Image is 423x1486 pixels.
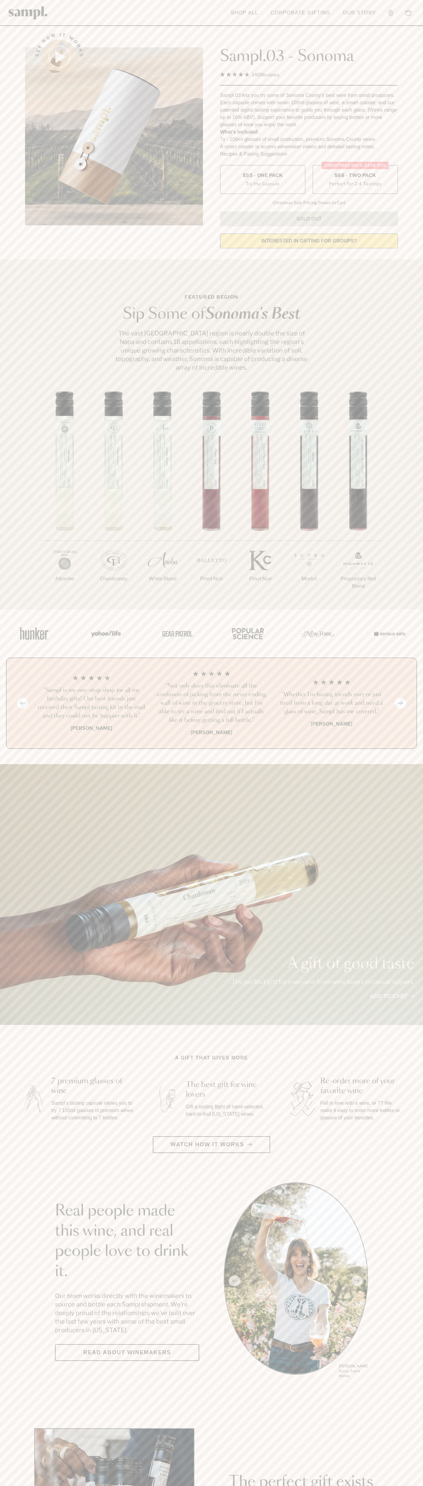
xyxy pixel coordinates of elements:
li: 6 / 7 [285,391,334,602]
p: Proprietary Red Blend [334,575,383,590]
small: Try the Capsule [246,180,280,187]
img: Sampl.03 - Sonoma [25,47,203,225]
button: Next slide [395,698,406,708]
p: Fall in love with a wine, or 7? We make it easy to order more bottles or glasses of your favorites. [320,1100,403,1122]
li: 2 / 7 [89,391,138,602]
li: 4 / 7 [187,391,236,602]
span: $55 - One Pack [243,172,283,179]
h3: Re-order more of your favorite wine [320,1076,403,1096]
p: [PERSON_NAME] Sutro, Sutro Wines [339,1364,368,1378]
div: 140Reviews [220,71,279,79]
a: Add to cart [370,992,414,1000]
button: Previous slide [17,698,28,708]
li: 7 / 7 [334,391,383,609]
img: Artboard_4_28b4d326-c26e-48f9-9c80-911f17d6414e_x450.png [229,620,265,647]
li: 3 / 7 [138,391,187,602]
li: 1 / 7 [40,391,89,602]
span: 140 [252,72,260,78]
strong: What’s Included: [220,129,259,135]
p: White Blend [138,575,187,582]
a: interested in gifting for groups? [220,234,398,248]
img: Artboard_5_7fdae55a-36fd-43f7-8bfd-f74a06a2878e_x450.png [158,620,194,647]
div: slide 1 [224,1182,368,1379]
p: Chardonnay [89,575,138,582]
li: Christmas Sale Pricing Shown In Cart [270,200,348,205]
em: Sonoma's Best [205,307,300,322]
b: [PERSON_NAME] [191,730,232,735]
a: Read about Winemakers [55,1344,199,1361]
h2: A gift that gives more [175,1054,248,1062]
li: 1 / 4 [36,670,147,736]
ul: carousel [224,1182,368,1379]
h3: “Not only does this eliminate all the confusion of picking from the never ending wall of wine in ... [156,682,267,725]
img: Artboard_3_0b291449-6e8c-4d07-b2c2-3f3601a19cd1_x450.png [300,620,336,647]
h2: Real people made this wine, and real people love to drink it. [55,1201,199,1282]
button: Watch how it works [153,1136,270,1153]
h3: The best gift for wine lovers [186,1080,269,1100]
img: Artboard_6_04f9a106-072f-468a-bdd7-f11783b05722_x450.png [87,620,123,647]
b: [PERSON_NAME] [71,725,112,731]
div: Sampl.03 lets you try some of Sonoma County's best wine from small producers. Each capsule comes ... [220,92,398,128]
p: Gift a tasting flight of hand-selected, hard-to-find [US_STATE] wines. [186,1103,269,1118]
p: Our team works directly with the winemakers to source and bottle each Sampl shipment. We’re deepl... [55,1292,199,1334]
p: Merlot [285,575,334,582]
li: 2 / 4 [156,670,267,736]
h3: 7 premium glasses of wine [51,1076,134,1096]
p: Albarino [40,575,89,582]
h3: “Whether I'm having friends over or just tired from a long day at work and need a glass of wine, ... [276,690,387,716]
b: [PERSON_NAME] [311,721,352,727]
h1: Sampl.03 - Sonoma [220,47,398,66]
li: 5 / 7 [236,391,285,602]
span: $88 - Two Pack [334,172,376,179]
p: The vast [GEOGRAPHIC_DATA] region is nearly double the size of Napa and contains 18 appellations,... [114,329,309,372]
p: Featured Region [114,294,309,301]
p: The perfect gift for everyone from wine lovers to casual sippers. [232,978,414,986]
button: See how it works [42,40,76,74]
p: A gift of good taste [232,957,414,971]
span: Reviews [260,72,279,78]
a: Corporate Gifting [267,6,334,20]
img: Artboard_7_5b34974b-f019-449e-91fb-745f8d0877ee_x450.png [370,620,407,647]
li: 7x - 100ml glasses of small production, premium Sonoma County wines [220,136,398,143]
h2: Sip Some of [114,307,309,322]
button: Sold Out [220,212,398,226]
li: Recipes & Pairing Suggestions [220,150,398,158]
li: A smart coaster to access winemaker videos and detailed tasting notes. [220,143,398,150]
a: Shop All [228,6,261,20]
img: Sampl logo [9,6,48,19]
p: Pinot Noir [236,575,285,582]
li: 3 / 4 [276,670,387,736]
p: Pinot Noir [187,575,236,582]
p: Sampl's tasting capsule allows you to try 7 100ml glasses of premium wines without committing to ... [51,1100,134,1122]
div: Christmas SALE! Save 20% [322,162,389,169]
img: Artboard_1_c8cd28af-0030-4af1-819c-248e302c7f06_x450.png [16,620,53,647]
small: Perfect For 2-4 Tastings [329,180,381,187]
h3: “Sampl is my one-stop shop for all my birthday gifts! Our best friends just received their Sampl ... [36,686,147,720]
a: Our Story [340,6,379,20]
